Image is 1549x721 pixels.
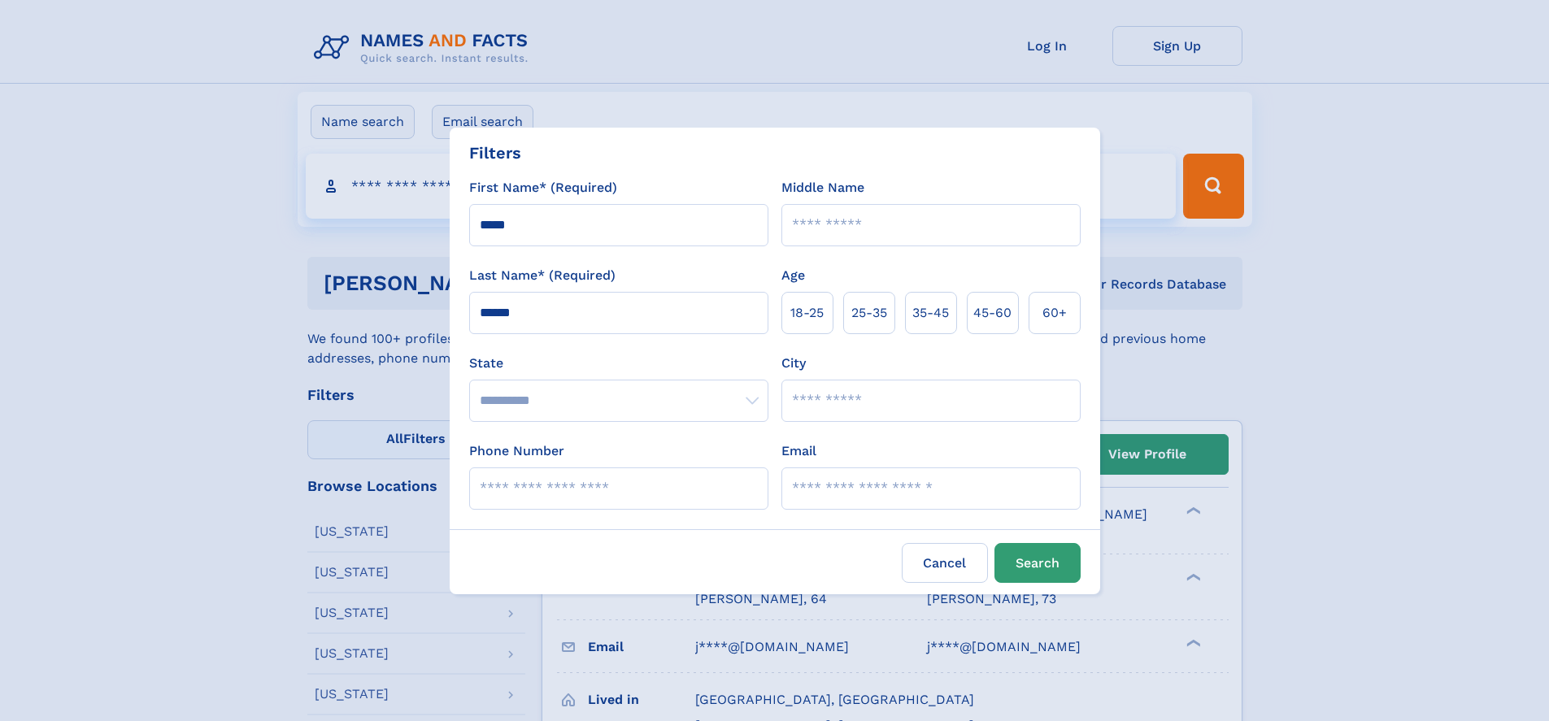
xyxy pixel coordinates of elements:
[781,354,806,373] label: City
[973,303,1012,323] span: 45‑60
[469,354,768,373] label: State
[469,141,521,165] div: Filters
[469,266,616,285] label: Last Name* (Required)
[781,441,816,461] label: Email
[469,441,564,461] label: Phone Number
[781,266,805,285] label: Age
[1042,303,1067,323] span: 60+
[469,178,617,198] label: First Name* (Required)
[902,543,988,583] label: Cancel
[994,543,1081,583] button: Search
[851,303,887,323] span: 25‑35
[790,303,824,323] span: 18‑25
[781,178,864,198] label: Middle Name
[912,303,949,323] span: 35‑45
